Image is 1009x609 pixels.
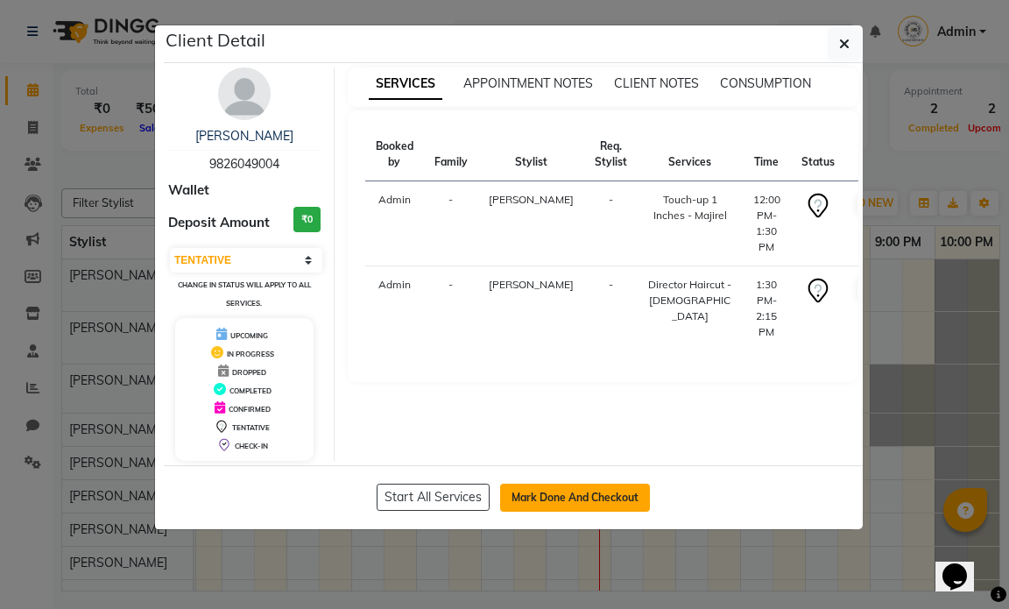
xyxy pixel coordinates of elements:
[648,192,732,223] div: Touch-up 1 Inches - Majirel
[743,128,791,181] th: Time
[935,539,991,591] iframe: chat widget
[377,484,490,511] button: Start All Services
[424,128,478,181] th: Family
[229,386,272,395] span: COMPLETED
[478,128,584,181] th: Stylist
[230,331,268,340] span: UPCOMING
[584,128,638,181] th: Req. Stylist
[365,181,424,266] td: Admin
[720,75,811,91] span: CONSUMPTION
[229,405,271,414] span: CONFIRMED
[857,194,893,216] button: START
[584,266,638,351] td: -
[424,266,478,351] td: -
[227,350,274,358] span: IN PROGRESS
[743,181,791,266] td: 12:00 PM-1:30 PM
[209,156,279,172] span: 9826049004
[638,128,743,181] th: Services
[369,68,442,100] span: SERVICES
[614,75,699,91] span: CLIENT NOTES
[232,368,266,377] span: DROPPED
[178,280,311,308] small: Change in status will apply to all services.
[232,423,270,432] span: TENTATIVE
[424,181,478,266] td: -
[648,277,732,324] div: Director Haircut - [DEMOGRAPHIC_DATA]
[195,128,293,144] a: [PERSON_NAME]
[235,442,268,450] span: CHECK-IN
[365,128,424,181] th: Booked by
[791,128,845,181] th: Status
[293,207,321,232] h3: ₹0
[168,213,270,233] span: Deposit Amount
[365,266,424,351] td: Admin
[743,266,791,351] td: 1:30 PM-2:15 PM
[489,278,574,291] span: [PERSON_NAME]
[500,484,650,512] button: Mark Done And Checkout
[584,181,638,266] td: -
[489,193,574,206] span: [PERSON_NAME]
[168,181,209,201] span: Wallet
[166,27,265,53] h5: Client Detail
[463,75,593,91] span: APPOINTMENT NOTES
[218,67,271,120] img: avatar
[857,279,893,301] button: START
